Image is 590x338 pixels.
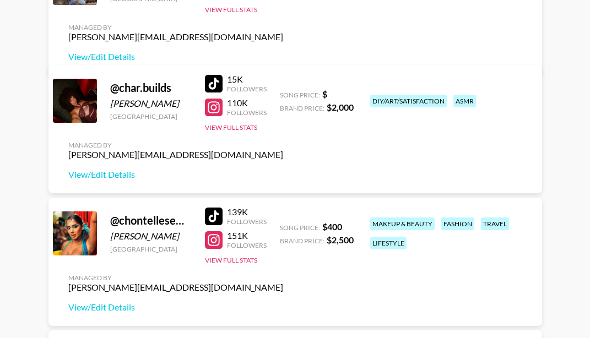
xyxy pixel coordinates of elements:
div: @ char.builds [110,81,192,95]
a: View/Edit Details [68,302,283,313]
div: lifestyle [370,237,407,249]
div: Followers [227,241,267,249]
div: diy/art/satisfaction [370,95,447,107]
div: Managed By [68,23,283,31]
div: [PERSON_NAME] [110,231,192,242]
a: View/Edit Details [68,51,283,62]
span: Song Price: [280,91,320,99]
button: View Full Stats [205,256,257,264]
strong: $ [322,89,327,99]
strong: $ 2,000 [327,102,354,112]
span: Brand Price: [280,237,324,245]
button: View Full Stats [205,6,257,14]
div: asmr [453,95,476,107]
div: [GEOGRAPHIC_DATA] [110,245,192,253]
div: 139K [227,206,267,217]
button: View Full Stats [205,123,257,132]
div: [PERSON_NAME] [110,98,192,109]
div: [GEOGRAPHIC_DATA] [110,112,192,121]
div: 110K [227,97,267,108]
span: Song Price: [280,223,320,232]
div: travel [481,217,509,230]
div: Followers [227,217,267,226]
div: [PERSON_NAME][EMAIL_ADDRESS][DOMAIN_NAME] [68,149,283,160]
div: Followers [227,108,267,117]
div: @ chontellesewett [110,214,192,227]
div: Managed By [68,274,283,282]
div: Managed By [68,141,283,149]
div: [PERSON_NAME][EMAIL_ADDRESS][DOMAIN_NAME] [68,282,283,293]
div: 15K [227,74,267,85]
strong: $ 400 [322,221,342,232]
div: [PERSON_NAME][EMAIL_ADDRESS][DOMAIN_NAME] [68,31,283,42]
span: Brand Price: [280,104,324,112]
strong: $ 2,500 [327,235,354,245]
div: 151K [227,230,267,241]
a: View/Edit Details [68,169,283,180]
div: Followers [227,85,267,93]
div: fashion [441,217,474,230]
div: makeup & beauty [370,217,435,230]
